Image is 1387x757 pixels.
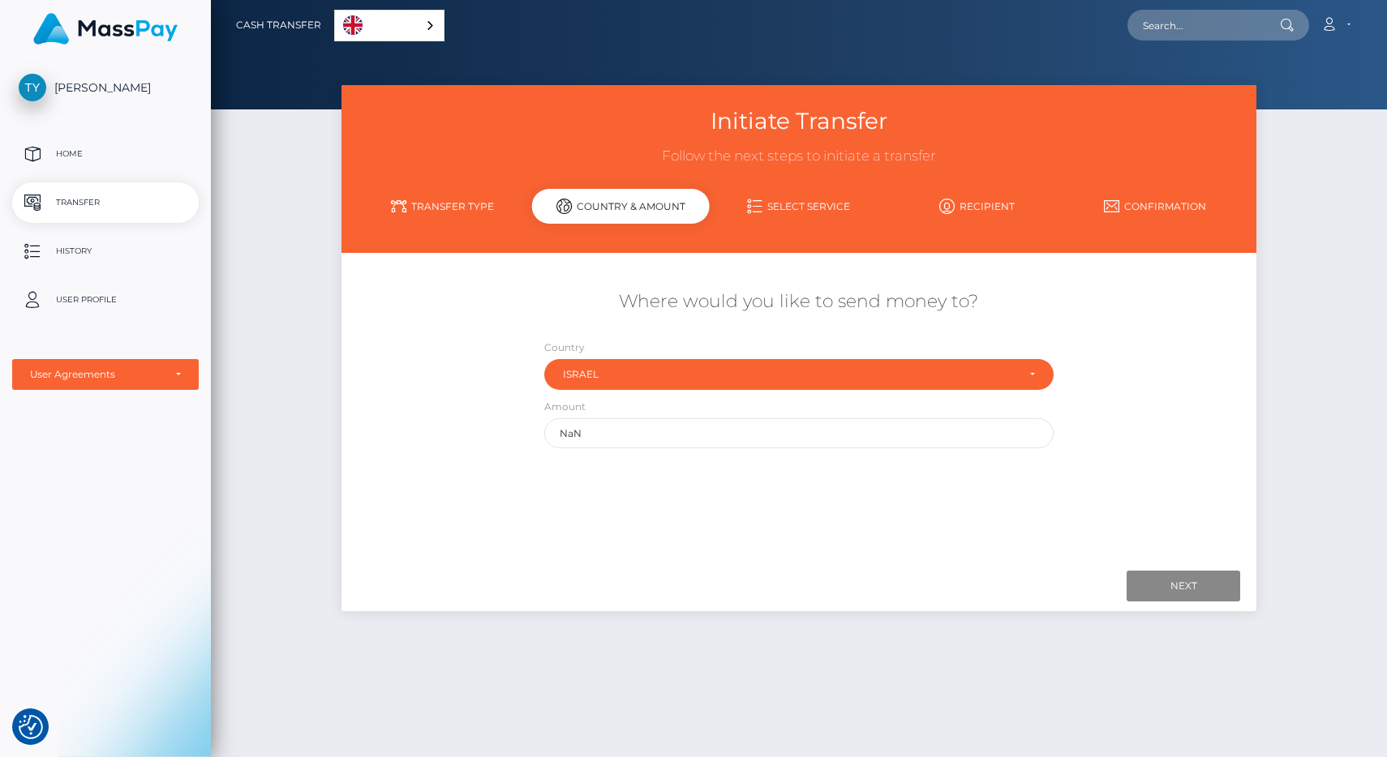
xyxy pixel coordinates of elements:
[354,105,1244,137] h3: Initiate Transfer
[710,192,888,220] a: Select Service
[12,359,199,390] button: User Agreements
[19,142,192,166] p: Home
[19,715,43,739] img: Revisit consent button
[544,359,1054,390] button: Israel
[12,134,199,174] a: Home
[12,80,199,95] span: [PERSON_NAME]
[354,289,1244,314] h5: Where would you like to send money to?
[354,192,532,220] a: Transfer Type
[30,368,163,381] div: User Agreements
[19,190,192,215] p: Transfer
[12,280,199,320] a: User Profile
[334,10,444,41] div: Language
[544,418,1054,448] input: Amount to send in undefined (Maximum: undefined)
[19,715,43,739] button: Consent Preferences
[531,189,710,224] div: Country & Amount
[563,368,1016,381] div: Israel
[1127,571,1240,601] input: Next
[544,400,586,414] label: Amount
[334,10,444,41] aside: Language selected: English
[19,239,192,263] p: History
[1066,192,1244,220] a: Confirmation
[888,192,1067,220] a: Recipient
[354,147,1244,166] h3: Follow the next steps to initiate a transfer
[12,182,199,223] a: Transfer
[335,11,444,41] a: English
[19,288,192,312] p: User Profile
[1127,10,1280,41] input: Search...
[236,8,321,42] a: Cash Transfer
[12,231,199,272] a: History
[33,13,178,45] img: MassPay
[544,340,585,355] label: Country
